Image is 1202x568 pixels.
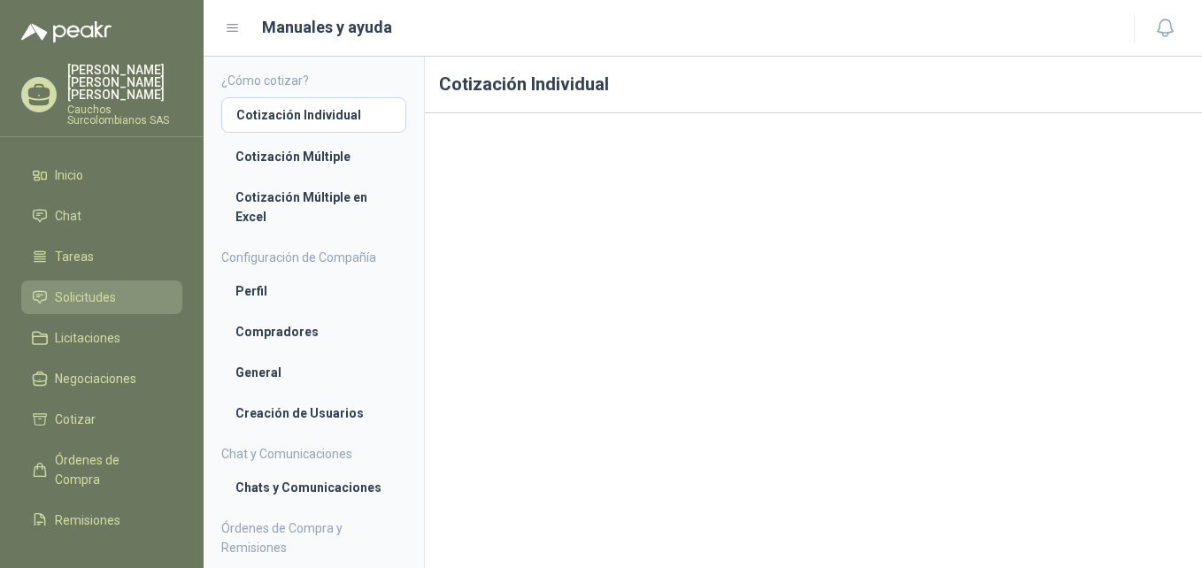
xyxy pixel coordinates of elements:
[236,105,391,125] li: Cotización Individual
[235,281,392,301] li: Perfil
[55,328,120,348] span: Licitaciones
[221,315,406,349] a: Compradores
[21,403,182,436] a: Cotizar
[235,322,392,342] li: Compradores
[425,57,1202,113] h1: Cotización Individual
[21,443,182,496] a: Órdenes de Compra
[21,280,182,314] a: Solicitudes
[21,199,182,233] a: Chat
[55,247,94,266] span: Tareas
[221,248,406,267] h4: Configuración de Compañía
[55,206,81,226] span: Chat
[439,127,1188,547] iframe: 953374dfa75b41f38925b712e2491bfd
[235,363,392,382] li: General
[55,450,166,489] span: Órdenes de Compra
[221,471,406,504] a: Chats y Comunicaciones
[67,104,182,126] p: Cauchos Surcolombianos SAS
[221,274,406,308] a: Perfil
[55,165,83,185] span: Inicio
[221,140,406,173] a: Cotización Múltiple
[235,403,392,423] li: Creación de Usuarios
[221,71,406,90] h4: ¿Cómo cotizar?
[21,21,112,42] img: Logo peakr
[235,188,392,226] li: Cotización Múltiple en Excel
[21,321,182,355] a: Licitaciones
[21,503,182,537] a: Remisiones
[221,356,406,389] a: General
[221,444,406,464] h4: Chat y Comunicaciones
[21,158,182,192] a: Inicio
[262,15,392,40] h1: Manuales y ayuda
[221,396,406,430] a: Creación de Usuarios
[21,362,182,395] a: Negociaciones
[55,510,120,530] span: Remisiones
[67,64,182,101] p: [PERSON_NAME] [PERSON_NAME] [PERSON_NAME]
[55,288,116,307] span: Solicitudes
[55,410,96,429] span: Cotizar
[235,478,392,497] li: Chats y Comunicaciones
[21,240,182,273] a: Tareas
[235,147,392,166] li: Cotización Múltiple
[221,518,406,557] h4: Órdenes de Compra y Remisiones
[221,97,406,133] a: Cotización Individual
[221,180,406,234] a: Cotización Múltiple en Excel
[55,369,136,388] span: Negociaciones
